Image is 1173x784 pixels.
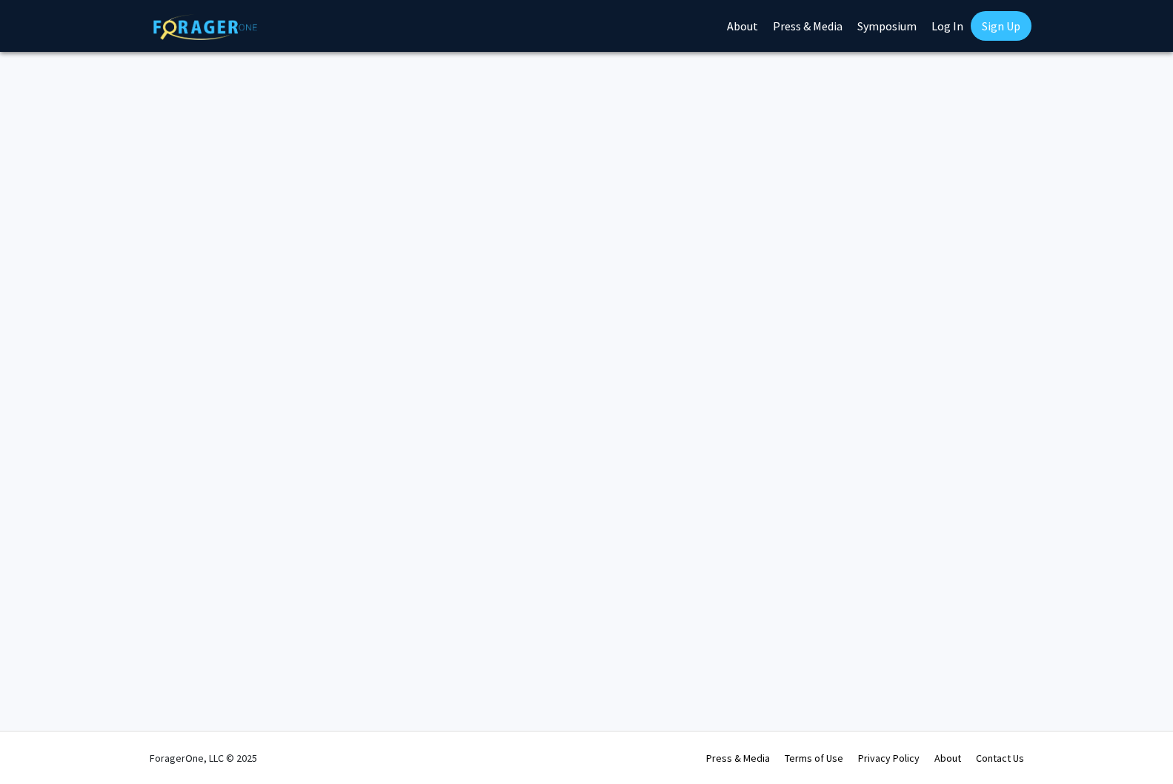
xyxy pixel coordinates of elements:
[785,751,843,765] a: Terms of Use
[706,751,770,765] a: Press & Media
[934,751,961,765] a: About
[858,751,920,765] a: Privacy Policy
[976,751,1024,765] a: Contact Us
[971,11,1031,41] a: Sign Up
[153,14,257,40] img: ForagerOne Logo
[150,732,257,784] div: ForagerOne, LLC © 2025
